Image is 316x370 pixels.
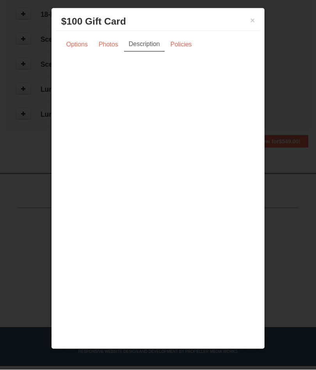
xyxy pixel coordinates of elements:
a: Policies [165,37,197,52]
button: × [250,16,255,24]
span: $100 Gift Card [61,16,126,27]
a: Options [61,37,93,52]
a: Photos [94,37,123,52]
a: Description [124,37,165,52]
